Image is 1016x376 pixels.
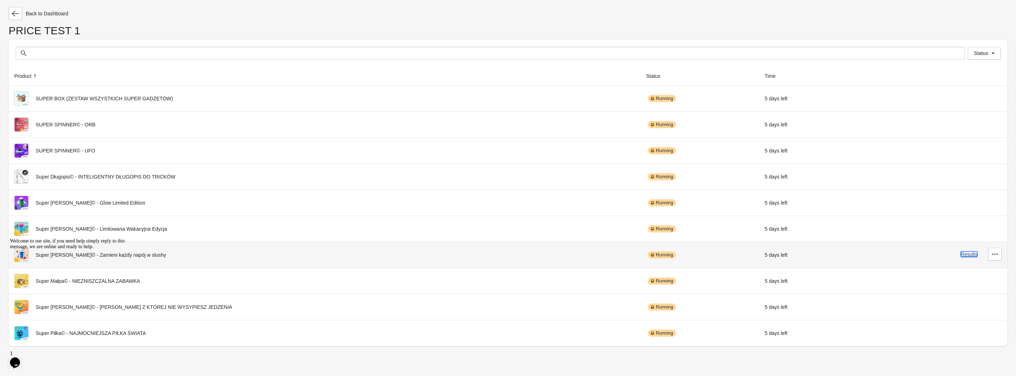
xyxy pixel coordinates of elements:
[648,121,676,128] div: Running
[3,3,118,14] span: Welcome to our site, if you need help simply reply to this message, we are online and ready to help.
[961,95,977,101] button: Results
[648,304,676,311] div: Running
[643,70,670,82] button: Status
[961,199,977,205] button: Results
[765,91,847,106] div: 5 days left
[961,147,977,153] button: Results
[7,235,136,344] iframe: chat widget
[961,121,977,127] button: Results
[765,326,847,340] div: 5 days left
[961,330,977,335] button: Results
[765,144,847,158] div: 5 days left
[14,196,635,210] div: Super [PERSON_NAME]© - Glow Limited Edition
[765,196,847,210] div: 5 days left
[648,173,676,180] div: Running
[14,222,635,236] div: Super [PERSON_NAME]© - Limitowana Wakacyjna Edycja
[765,300,847,314] div: 5 days left
[648,95,676,102] div: Running
[974,50,988,56] span: Status
[961,225,977,231] button: Results
[14,300,635,314] div: Super [PERSON_NAME]© - [PERSON_NAME] Z KTÓREJ NIE WYSYPIESZ JEDZENIA
[961,304,977,309] button: Results
[765,117,847,132] div: 5 days left
[3,3,131,14] div: Welcome to our site, if you need help simply reply to this message, we are online and ready to help.
[765,170,847,184] div: 5 days left
[961,277,977,283] button: Results
[968,47,1001,60] button: Status
[14,274,635,288] div: Super Małpa© - NIEZNISZCZALNA ZABAWKA
[648,147,676,154] div: Running
[14,170,635,184] div: Super Długopis© - INTELIGENTNY DŁUGOPIS DO TRICKÓW
[765,222,847,236] div: 5 days left
[14,248,635,262] div: Super [PERSON_NAME]© - Zamieni każdy napój w slushy
[765,274,847,288] div: 5 days left
[7,347,30,369] iframe: chat widget
[648,225,676,232] div: Running
[648,277,676,285] div: Running
[648,199,676,206] div: Running
[14,326,635,340] div: Super Piłka© - NAJMOCNIEJSZA PIŁKA ŚWIATA
[9,7,1007,20] div: Back to Dashboard
[648,251,676,259] div: Running
[961,251,977,257] button: Results
[14,144,635,158] div: SUPER SPINNER© - UFO
[765,248,847,262] div: 5 days left
[762,70,786,82] button: Time
[9,27,1007,40] h1: PRICE TEST 1
[961,173,977,179] button: Results
[11,70,41,82] button: Product
[14,117,635,132] div: SUPER SPINNER© - ORB
[648,330,676,337] div: Running
[14,91,635,106] div: SUPER BOX (ZESTAW WSZYSTKICH SUPER GADŻETÓW)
